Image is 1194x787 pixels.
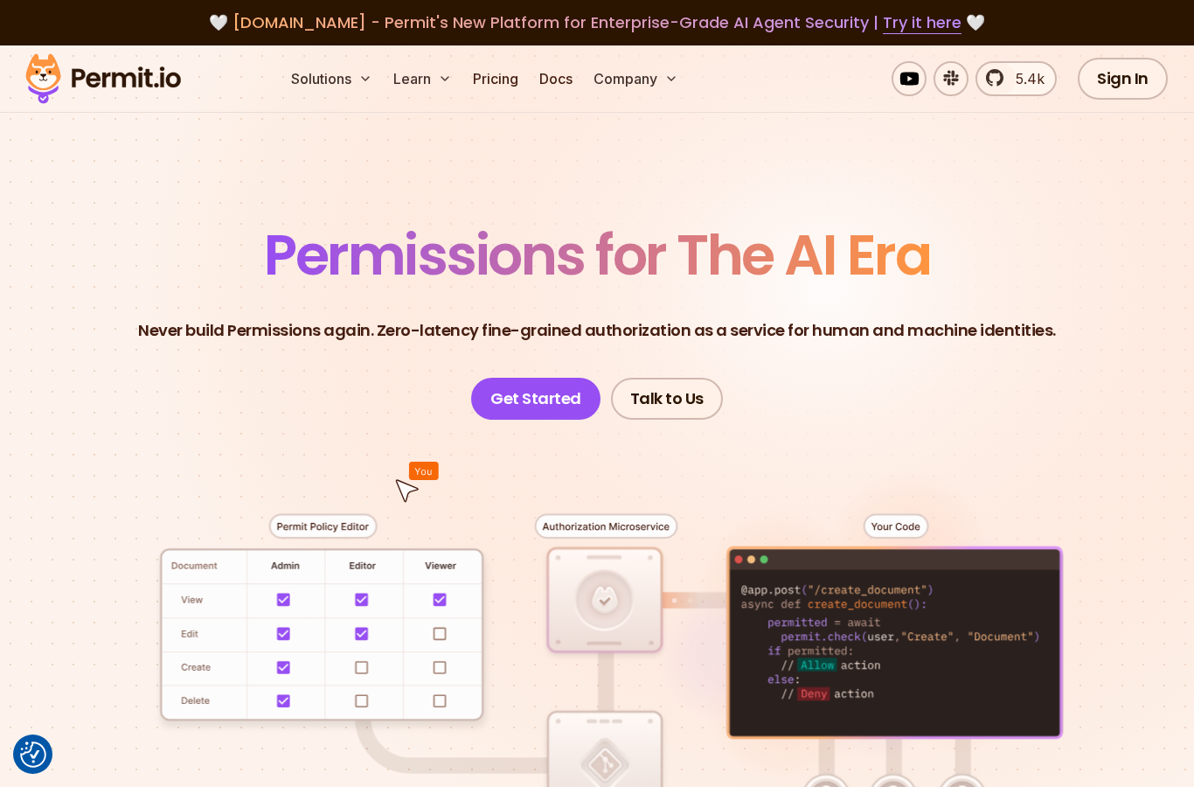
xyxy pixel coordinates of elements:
[883,11,961,34] a: Try it here
[975,61,1057,96] a: 5.4k
[471,378,600,420] a: Get Started
[284,61,379,96] button: Solutions
[264,216,930,294] span: Permissions for The AI Era
[386,61,459,96] button: Learn
[532,61,580,96] a: Docs
[20,742,46,768] button: Consent Preferences
[138,318,1056,343] p: Never build Permissions again. Zero-latency fine-grained authorization as a service for human and...
[1005,68,1045,89] span: 5.4k
[466,61,525,96] a: Pricing
[20,742,46,768] img: Revisit consent button
[611,378,723,420] a: Talk to Us
[42,10,1152,35] div: 🤍 🤍
[233,11,961,33] span: [DOMAIN_NAME] - Permit's New Platform for Enterprise-Grade AI Agent Security |
[1078,58,1168,100] a: Sign In
[17,49,189,108] img: Permit logo
[587,61,685,96] button: Company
